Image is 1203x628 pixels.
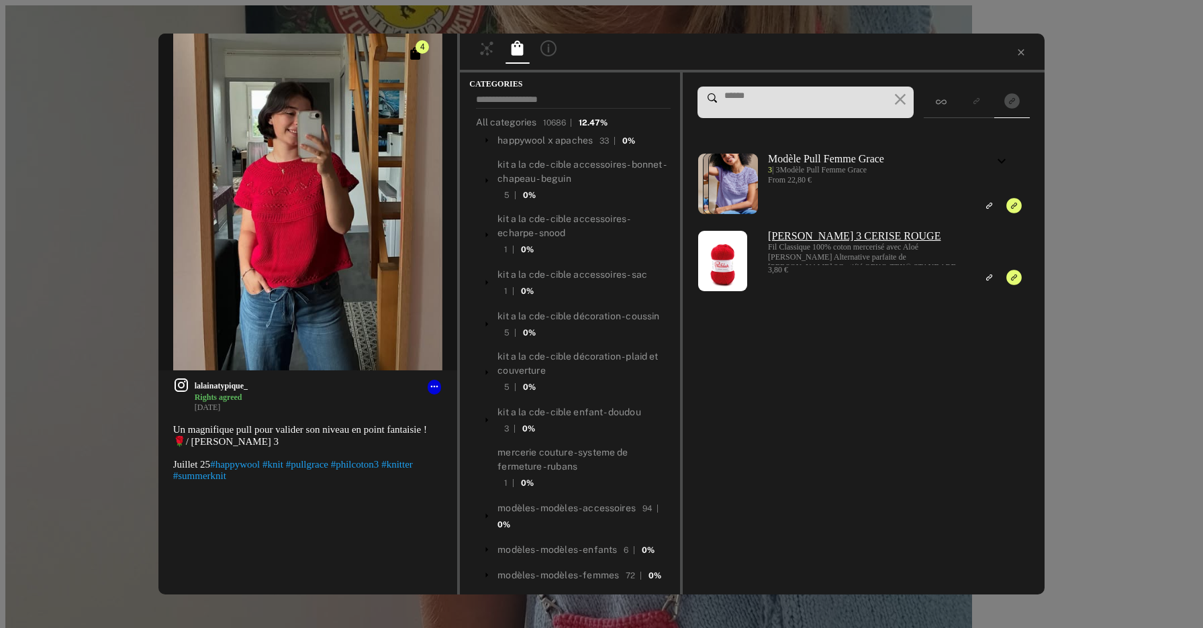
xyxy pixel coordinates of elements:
span: CATEGORIES [469,79,671,89]
div: modèles - modèles - enfants [497,543,617,557]
div: 1 | [504,285,514,297]
div: 0% [497,519,510,531]
button: Unlink to exact product [1002,268,1026,289]
div: 5 | [504,327,516,339]
div: 12.47% [579,117,608,129]
span: #knitter [381,459,413,470]
span: #pullgrace [286,459,328,470]
div: kit a la cde - cible enfant - doudou [497,405,640,419]
div: 1 | [504,477,514,489]
a: (ada-happywool-4424) PHIL COTON 3 CERISE ROUGE: Fil Classique 100% coton mercerisé avec Aloé véra... [768,230,969,242]
div: 1 | [504,244,514,256]
div: 72 | [626,570,642,582]
div: | 3 Modèle Pull Femme Grace [768,165,884,175]
div: mercerie couture - systeme de fermeture - rubans [497,446,665,474]
span: Click to see all exact linked products [409,47,422,60]
span: #happywool [210,459,260,470]
div: happywool x apaches [497,134,593,148]
div: 33 | [599,135,616,147]
span: 4 [416,40,429,54]
div: kit a la cde - cible décoration - plaid et couverture [497,350,665,378]
img: 061868_2424_S1.jpg [709,154,758,214]
div: 0% [523,381,536,393]
div: 0% [522,423,535,435]
i: keyboard_arrow_down [994,153,1010,169]
div: modèles - modèles - hommes [497,594,620,608]
div: modèles - modèles - accessoires [497,501,636,515]
span: #summerknit [173,470,226,481]
div: kit a la cde - cible accessoires - sac [497,268,647,282]
div: All categories [476,115,608,129]
div: 3 | [504,423,516,435]
img: 14066_1272_S1.jpg [698,231,747,291]
button: Show only similar products linked [964,92,989,112]
div: From 22,80 € [768,175,884,185]
div: Widget de chat [1136,564,1203,628]
div: 94 | [642,503,659,515]
div: kit a la cde - cible accessoires - bonnet - chapeau - beguin [497,158,665,186]
iframe: Chat Widget [1136,564,1203,628]
span: Rights agreed [195,392,242,402]
div: 5 | [504,189,516,201]
div: 0% [648,570,661,582]
div: 0% [521,285,534,297]
time: 2025-07-19T16:01:06.000Z [195,403,221,412]
span: lalainatypique_ [195,381,443,391]
div: Fil Classique 100% coton mercerisé avec Aloé véra Alternative parfaite de Phil Cabotine 3Certifié... [768,242,969,265]
div: modèles - modèles - femmes [497,568,619,582]
img: 061868_2019_S1.jpg [704,154,753,214]
span: #knit [262,459,283,470]
div: kit a la cde - cible accessoires - echarpe - snood [497,212,665,240]
button: Show only exact products linked [1000,92,1024,112]
span: #philcoton3 [331,459,379,470]
div: 0% [521,477,534,489]
div: 0% [521,244,534,256]
span: Un magnifique pull pour valider son niveau en point fantaisie ! 🌹/ [PERSON_NAME] 3 Juillet 25 [173,424,427,470]
div: 3,80 € [768,265,969,275]
div: kit a la cde - cible décoration - coussin [497,309,659,323]
button: Unlink to exact product [1002,197,1026,217]
div: 10686 | [543,117,572,129]
img: 061868_1359_S1.jpg [698,154,747,214]
button: Link to similar product [977,268,1002,289]
span: 3 [768,165,772,174]
div: 5 | [504,381,516,393]
div: 0% [523,189,536,201]
button: Link to similar product [977,197,1002,217]
div: 0% [622,135,635,147]
div: 6 | [624,544,635,556]
div: 0% [642,544,655,556]
div: 0% [523,327,536,339]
